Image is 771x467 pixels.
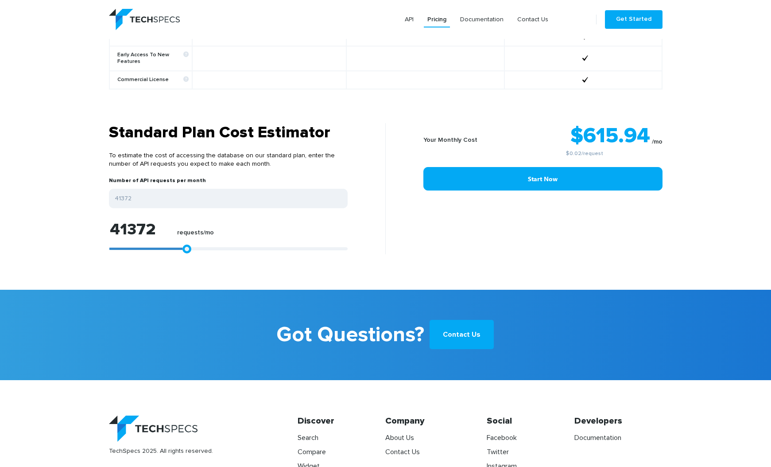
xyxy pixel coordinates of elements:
a: Contact Us [430,320,494,349]
a: Facebook [487,434,517,441]
h4: Developers [574,416,662,429]
a: Compare [298,448,326,455]
a: Search [298,434,318,441]
b: Commercial License [117,77,189,83]
a: Documentation [574,434,621,441]
strong: $615.94 [570,125,650,147]
input: Enter your expected number of API requests [109,189,348,208]
a: Pricing [424,12,450,27]
h4: Discover [298,416,385,429]
sub: /mo [652,139,663,145]
a: Twitter [487,448,509,455]
b: Early Access To New Features [117,52,189,65]
b: Your Monthly Cost [423,137,477,143]
a: About Us [385,434,414,441]
small: /request [507,151,663,156]
img: logo [109,9,180,30]
p: To estimate the cost of accessing the database on our standard plan, enter the number of API requ... [109,143,348,177]
h3: Standard Plan Cost Estimator [109,123,348,143]
a: Contact Us [385,448,420,455]
a: Get Started [605,10,663,29]
a: Documentation [457,12,507,27]
b: Got Questions? [276,316,424,354]
h4: Social [487,416,574,429]
h4: Company [385,416,473,429]
a: API [401,12,417,27]
a: $0.02 [566,151,581,156]
span: TechSpecs 2025. All rights reserved. [109,442,285,455]
a: Contact Us [514,12,552,27]
label: requests/mo [177,229,214,241]
label: Number of API requests per month [109,177,206,189]
a: Start Now [423,167,663,191]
